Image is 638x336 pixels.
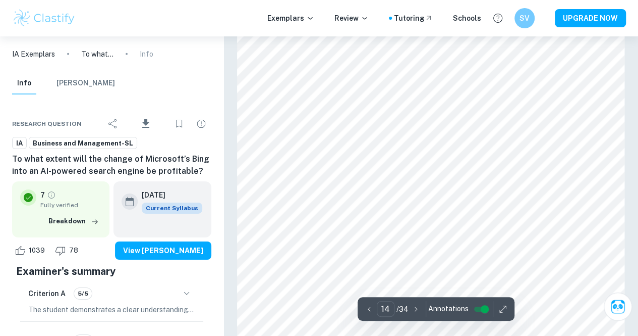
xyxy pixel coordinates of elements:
[13,138,26,149] span: IA
[74,289,92,298] span: 5/5
[115,242,211,260] button: View [PERSON_NAME]
[56,72,115,94] button: [PERSON_NAME]
[394,13,433,24] a: Tutoring
[46,214,101,229] button: Breakdown
[29,137,137,150] a: Business and Management-SL
[142,203,202,214] div: This exemplar is based on the current syllabus. Feel free to refer to it for inspiration/ideas wh...
[604,293,632,321] button: Ask Clai
[28,288,66,299] h6: Criterion A
[81,49,113,60] p: To what extent will the change of Microsoft’s Bing into an AI-powered search engine be profitable?
[169,114,189,134] div: Bookmark
[29,138,137,149] span: Business and Management-SL
[489,10,506,27] button: Help and Feedback
[52,243,84,259] div: Dislike
[12,119,82,128] span: Research question
[47,190,56,200] a: Grade fully verified
[12,243,50,259] div: Like
[140,49,153,60] p: Info
[103,114,123,134] div: Share
[23,246,50,256] span: 1039
[334,13,369,24] p: Review
[28,304,195,315] p: The student demonstrates a clear understanding of the key concept of change, as it is explored th...
[12,49,55,60] a: IA Exemplars
[142,203,202,214] span: Current Syllabus
[142,189,194,201] h6: [DATE]
[40,189,45,201] p: 7
[64,246,84,256] span: 78
[12,137,27,150] a: IA
[40,201,101,210] span: Fully verified
[555,9,626,27] button: UPGRADE NOW
[125,111,167,137] div: Download
[12,72,36,94] button: Info
[514,8,535,28] button: SV
[12,153,211,177] h6: To what extent will the change of Microsoft’s Bing into an AI-powered search engine be profitable?
[519,13,531,24] h6: SV
[428,304,469,314] span: Annotations
[396,304,409,315] p: / 34
[191,114,211,134] div: Report issue
[16,264,207,279] h5: Examiner's summary
[12,8,76,28] img: Clastify logo
[267,13,314,24] p: Exemplars
[453,13,481,24] a: Schools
